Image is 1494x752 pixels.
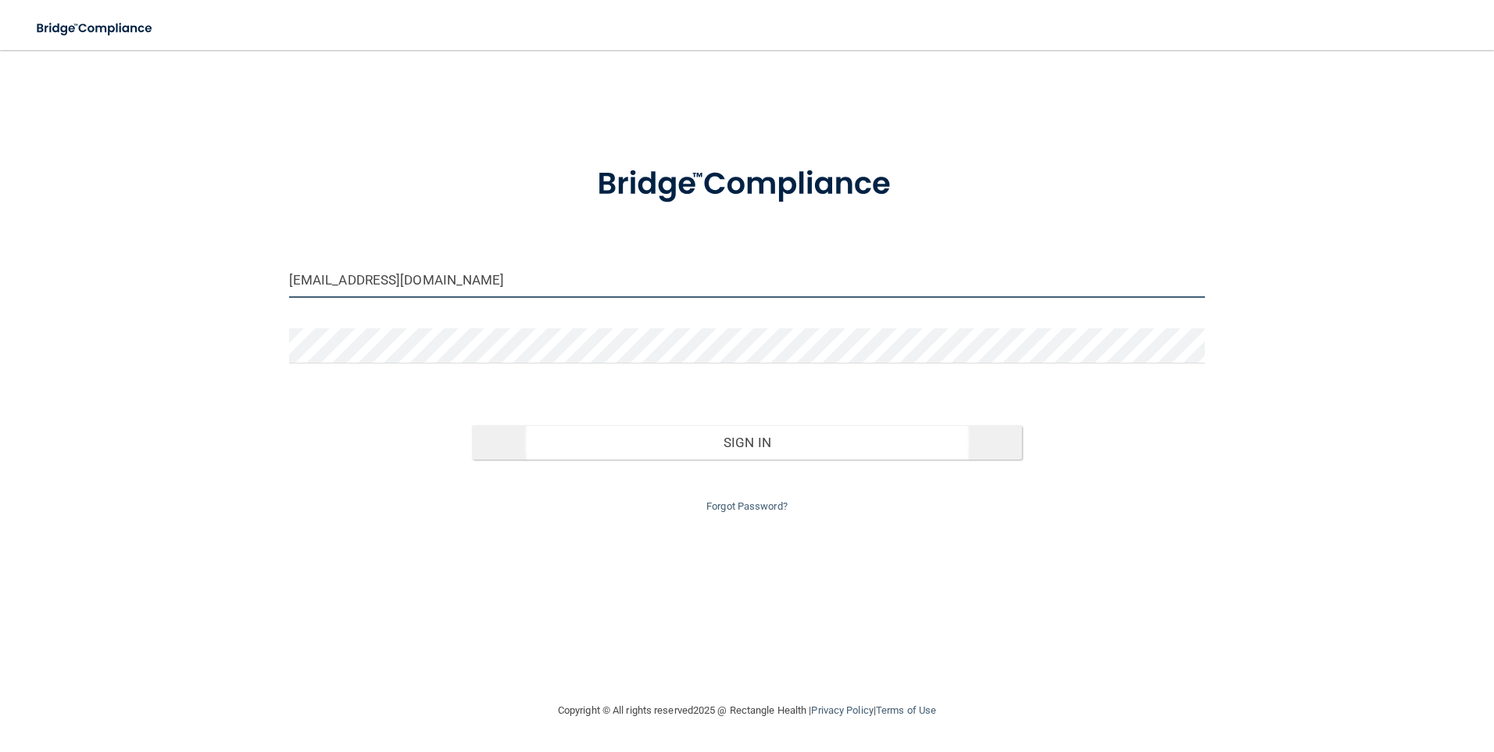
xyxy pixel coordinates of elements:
div: Copyright © All rights reserved 2025 @ Rectangle Health | | [462,686,1032,736]
a: Forgot Password? [706,500,788,512]
a: Privacy Policy [811,704,873,716]
a: Terms of Use [876,704,936,716]
img: bridge_compliance_login_screen.278c3ca4.svg [23,13,167,45]
button: Sign In [472,425,1022,460]
iframe: Drift Widget Chat Controller [1416,644,1475,704]
img: bridge_compliance_login_screen.278c3ca4.svg [565,144,929,225]
input: Email [289,263,1206,298]
iframe: Drift Widget Chat Window [1172,183,1485,654]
